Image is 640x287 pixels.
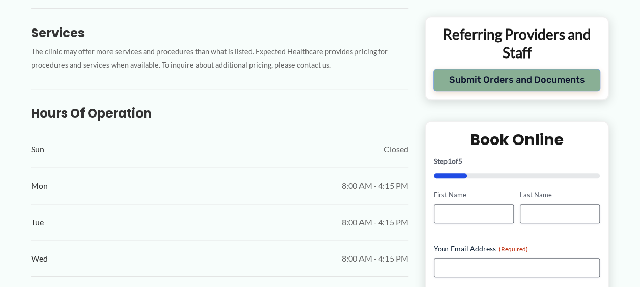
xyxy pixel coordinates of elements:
[31,105,408,121] h3: Hours of Operation
[434,130,600,150] h2: Book Online
[448,157,452,166] span: 1
[520,191,600,200] label: Last Name
[31,25,408,41] h3: Services
[384,141,408,157] span: Closed
[31,215,44,230] span: Tue
[342,251,408,266] span: 8:00 AM - 4:15 PM
[342,178,408,193] span: 8:00 AM - 4:15 PM
[458,157,462,166] span: 5
[433,25,601,62] p: Referring Providers and Staff
[342,215,408,230] span: 8:00 AM - 4:15 PM
[434,158,600,165] p: Step of
[434,244,600,254] label: Your Email Address
[31,141,44,157] span: Sun
[434,191,514,200] label: First Name
[31,45,408,73] p: The clinic may offer more services and procedures than what is listed. Expected Healthcare provid...
[31,251,48,266] span: Wed
[433,69,601,92] button: Submit Orders and Documents
[499,245,528,253] span: (Required)
[31,178,48,193] span: Mon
